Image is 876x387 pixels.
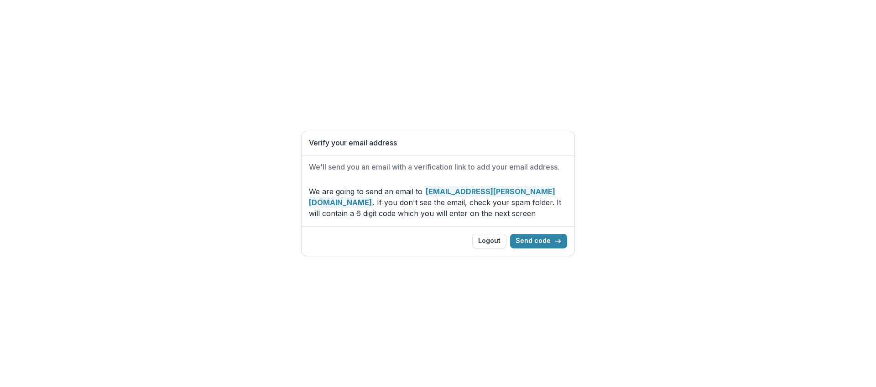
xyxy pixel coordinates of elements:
h1: Verify your email address [309,139,567,147]
strong: [EMAIL_ADDRESS][PERSON_NAME][DOMAIN_NAME] [309,186,555,208]
button: Logout [472,234,506,248]
button: Send code [510,234,567,248]
h2: We'll send you an email with a verification link to add your email address. [309,163,567,171]
p: We are going to send an email to . If you don't see the email, check your spam folder. It will co... [309,186,567,219]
